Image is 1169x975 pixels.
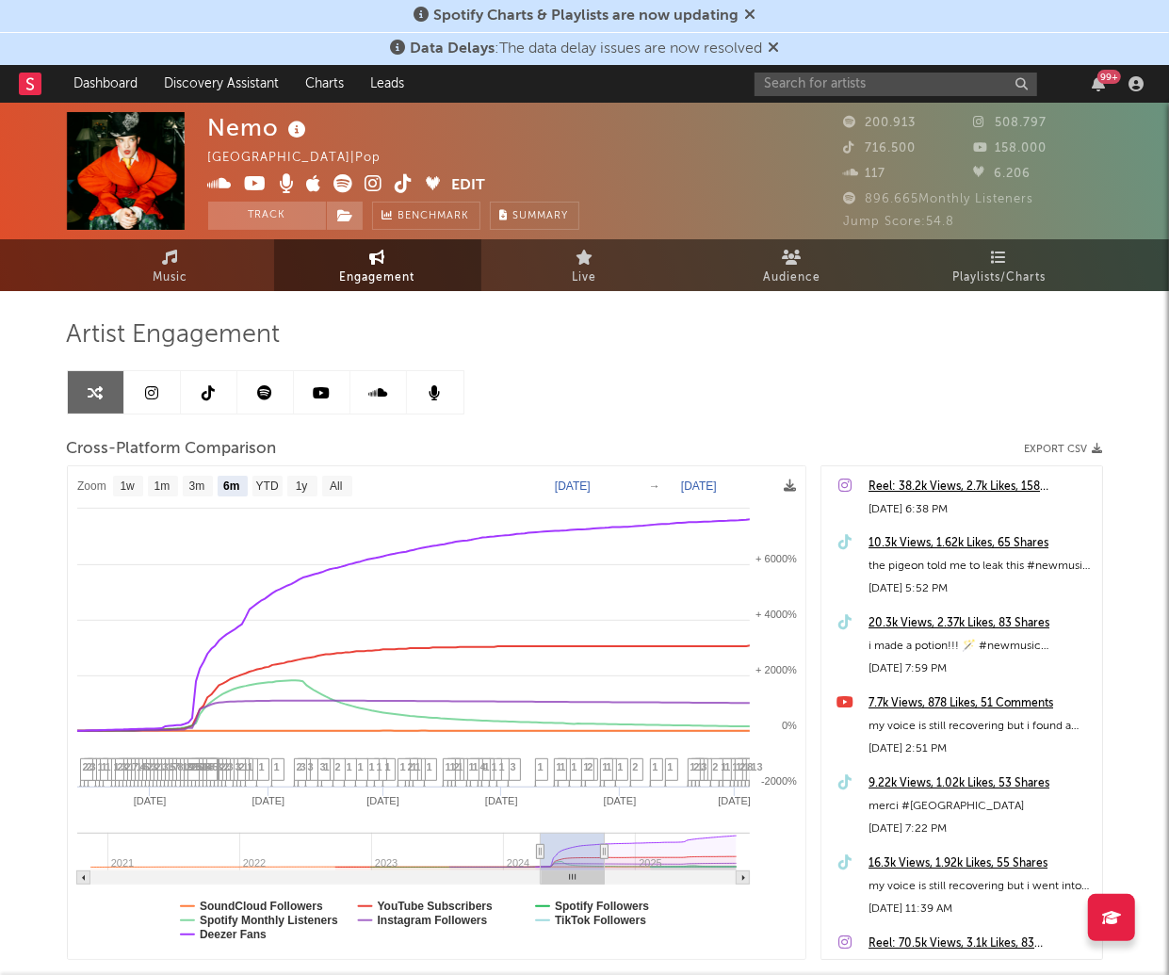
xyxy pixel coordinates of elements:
div: [DATE] 5:52 PM [869,577,1093,600]
span: 1 [584,761,590,772]
span: 1 [450,761,456,772]
a: Live [481,239,689,291]
span: 2 [83,761,89,772]
a: Discovery Assistant [151,65,292,103]
span: 1 [385,761,391,772]
span: 1 [618,761,624,772]
text: [DATE] [252,795,284,806]
text: → [649,479,660,493]
span: Spotify Charts & Playlists are now updating [433,8,739,24]
div: my voice is still recovering but i went into this cute piano store in [GEOGRAPHIC_DATA] and found... [869,875,1093,898]
span: 6.206 [973,168,1031,180]
span: 2 [588,761,593,772]
button: Track [208,202,326,230]
span: 1 [106,761,111,772]
span: 2 [239,761,245,772]
text: All [330,480,342,494]
span: 1 [458,761,463,772]
span: 1 [400,761,406,772]
span: 2 [713,761,719,772]
span: 3 [308,761,314,772]
a: Charts [292,65,357,103]
text: [DATE] [718,795,751,806]
text: [DATE] [681,479,717,493]
span: 19 [183,761,194,772]
span: 2 [297,761,302,772]
span: 1 [274,761,280,772]
text: Deezer Fans [200,928,267,941]
span: 1 [499,761,505,772]
span: 3 [217,761,222,772]
span: Benchmark [398,205,470,228]
text: YouTube Subscribers [377,900,493,913]
div: [DATE] 7:59 PM [869,658,1093,680]
span: 2 [155,761,161,772]
div: 9.22k Views, 1.02k Likes, 53 Shares [869,772,1093,795]
div: Reel: 38.2k Views, 2.7k Likes, 158 Comments [869,476,1093,498]
span: 3 [511,761,516,772]
span: Cross-Platform Comparison [67,438,277,461]
span: 896.665 Monthly Listeners [844,193,1034,205]
span: 3 [320,761,326,772]
div: my voice is still recovering but i found a beautiful [PERSON_NAME] from [GEOGRAPHIC_DATA] to play... [869,715,1093,738]
a: Engagement [274,239,481,291]
span: Artist Engagement [67,324,281,347]
text: Instagram Followers [377,914,487,927]
span: 158.000 [973,142,1047,154]
span: 1 [538,761,544,772]
span: 2 [224,761,230,772]
span: Live [573,267,597,289]
a: Playlists/Charts [896,239,1103,291]
span: 3 [235,761,241,772]
a: 16.3k Views, 1.92k Likes, 55 Shares [869,853,1093,875]
span: Playlists/Charts [952,267,1046,289]
div: merci #[GEOGRAPHIC_DATA] [869,795,1093,818]
span: 2 [408,761,414,772]
span: 1 [102,761,107,772]
div: [DATE] 7:22 PM [869,818,1093,840]
span: 2 [125,761,131,772]
span: 200.913 [844,117,917,129]
span: 1 [572,761,577,772]
span: 1 [412,761,417,772]
div: 99 + [1097,70,1121,84]
span: 2 [454,761,460,772]
a: 10.3k Views, 1.62k Likes, 65 Shares [869,532,1093,555]
text: + 2000% [755,664,797,675]
span: 1 [427,761,432,772]
text: [DATE] [133,795,166,806]
text: YTD [255,480,278,494]
a: Benchmark [372,202,480,230]
span: 1 [690,761,696,772]
span: Dismiss [768,41,779,57]
text: Zoom [77,480,106,494]
div: Nemo [208,112,312,143]
a: 20.3k Views, 2.37k Likes, 83 Shares [869,612,1093,635]
span: 3 [228,761,234,772]
span: 8 [748,761,754,772]
span: 3 [300,761,306,772]
a: Audience [689,239,896,291]
span: 3 [702,761,707,772]
span: 1 [358,761,364,772]
text: + 6000% [755,553,797,564]
button: Edit [452,174,486,198]
span: 1 [159,761,165,772]
span: 1 [167,761,172,772]
div: 7.7k Views, 878 Likes, 51 Comments [869,692,1093,715]
span: 1 [557,761,562,772]
span: Music [153,267,187,289]
span: Summary [513,211,569,221]
span: 7 [133,761,138,772]
a: Music [67,239,274,291]
span: 2 [87,761,92,772]
text: 6m [223,480,239,494]
span: 5 [144,761,150,772]
span: 117 [844,168,886,180]
text: 1y [295,480,307,494]
text: 3m [188,480,204,494]
span: 108 [194,761,211,772]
